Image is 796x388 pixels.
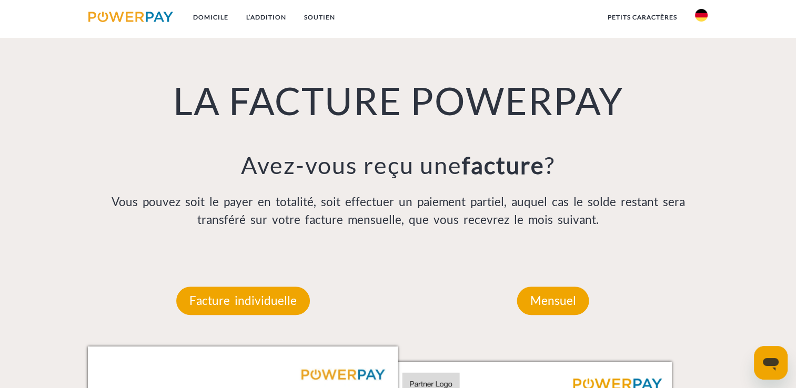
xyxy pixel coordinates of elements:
a: Petits caractères [599,8,686,27]
img: logo-powerpay.svg [88,12,173,22]
h1: LA FACTURE POWERPAY [88,77,708,124]
b: facture [462,151,545,179]
font: Mensuel [530,293,576,308]
img: En [695,9,708,22]
a: SOUTIEN [295,8,344,27]
a: Domicile [184,8,237,27]
p: Vous pouvez soit le payer en totalité, soit effectuer un paiement partiel, auquel cas le solde re... [88,193,708,229]
h3: Avez-vous reçu une ? [88,150,708,180]
iframe: Schaltfläche zum Öffnen des Messaging-Fensters [754,346,788,380]
font: Facture individuelle [189,293,297,308]
a: L’ADDITION [237,8,295,27]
